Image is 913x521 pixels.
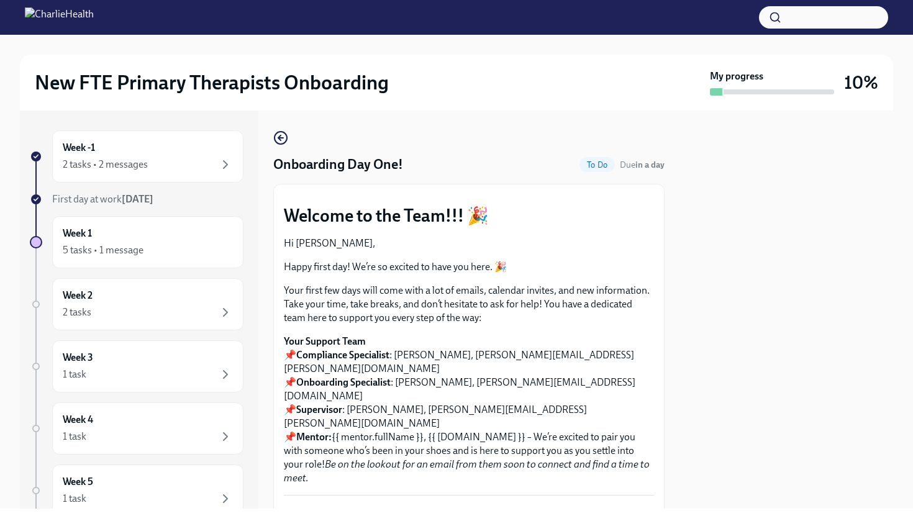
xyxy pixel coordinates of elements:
h6: Week 5 [63,475,93,489]
div: 2 tasks • 2 messages [63,158,148,171]
h4: Onboarding Day One! [273,155,403,174]
div: 5 tasks • 1 message [63,243,143,257]
h6: Week 3 [63,351,93,365]
a: Week -12 tasks • 2 messages [30,130,243,183]
p: 📌 : [PERSON_NAME], [PERSON_NAME][EMAIL_ADDRESS][PERSON_NAME][DOMAIN_NAME] 📌 : [PERSON_NAME], [PER... [284,335,654,485]
h2: New FTE Primary Therapists Onboarding [35,70,389,95]
div: 1 task [63,368,86,381]
a: Week 41 task [30,402,243,455]
a: Week 22 tasks [30,278,243,330]
h6: Week 4 [63,413,93,427]
strong: in a day [635,160,665,170]
a: Week 31 task [30,340,243,392]
strong: Mentor: [296,431,332,443]
span: September 4th, 2025 07:00 [620,159,665,171]
em: Be on the lookout for an email from them soon to connect and find a time to meet. [284,458,650,484]
p: Welcome to the Team!!! 🎉 [284,204,654,227]
a: First day at work[DATE] [30,193,243,206]
strong: Supervisor [296,404,342,415]
strong: My progress [710,70,763,83]
strong: [DATE] [122,193,153,205]
span: First day at work [52,193,153,205]
p: Your first few days will come with a lot of emails, calendar invites, and new information. Take y... [284,284,654,325]
p: Hi [PERSON_NAME], [284,237,654,250]
strong: Onboarding Specialist [296,376,391,388]
div: 1 task [63,492,86,505]
a: Week 15 tasks • 1 message [30,216,243,268]
span: To Do [579,160,615,170]
h3: 10% [844,71,878,94]
strong: Your Support Team [284,335,366,347]
h6: Week -1 [63,141,95,155]
img: CharlieHealth [25,7,94,27]
span: Due [620,160,665,170]
h6: Week 2 [63,289,93,302]
h6: Week 1 [63,227,92,240]
div: 2 tasks [63,306,91,319]
strong: Compliance Specialist [296,349,389,361]
div: 1 task [63,430,86,443]
a: Week 51 task [30,464,243,517]
p: Happy first day! We’re so excited to have you here. 🎉 [284,260,654,274]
